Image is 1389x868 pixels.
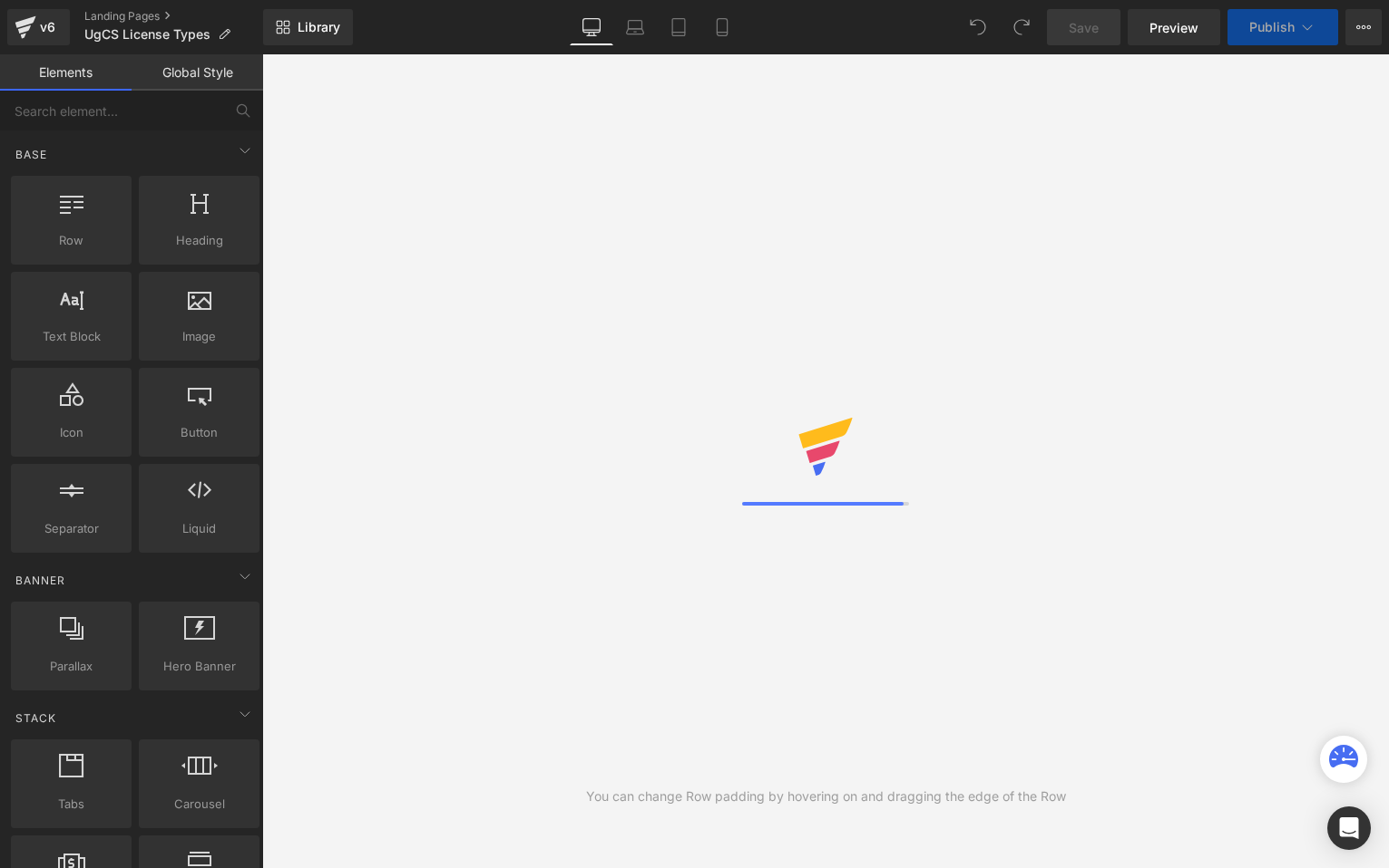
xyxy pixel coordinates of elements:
span: Liquid [144,519,254,538]
button: Undo [960,9,996,45]
a: New Library [263,9,353,45]
span: Save [1069,18,1099,37]
span: UgCS License Types [84,27,210,42]
span: Publish [1249,20,1295,34]
span: Base [14,146,49,163]
span: Text Block [16,327,126,346]
a: Laptop [613,9,657,45]
a: Preview [1128,9,1220,45]
span: Stack [14,709,58,727]
span: Tabs [16,795,126,814]
div: You can change Row padding by hovering on and dragging the edge of the Row [586,786,1066,806]
a: v6 [7,9,70,45]
span: Heading [144,231,254,250]
span: Library [298,19,340,35]
span: Banner [14,572,67,589]
button: More [1345,9,1382,45]
span: Button [144,423,254,442]
span: Parallax [16,657,126,676]
a: Desktop [570,9,613,45]
a: Tablet [657,9,700,45]
button: Publish [1228,9,1338,45]
button: Redo [1003,9,1040,45]
span: Hero Banner [144,657,254,676]
span: Icon [16,423,126,442]
span: Image [144,327,254,346]
div: Open Intercom Messenger [1327,806,1371,850]
span: Carousel [144,795,254,814]
a: Global Style [132,54,263,91]
span: Preview [1149,18,1198,37]
span: Row [16,231,126,250]
a: Landing Pages [84,9,263,24]
div: v6 [36,15,59,39]
a: Mobile [700,9,744,45]
span: Separator [16,519,126,538]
